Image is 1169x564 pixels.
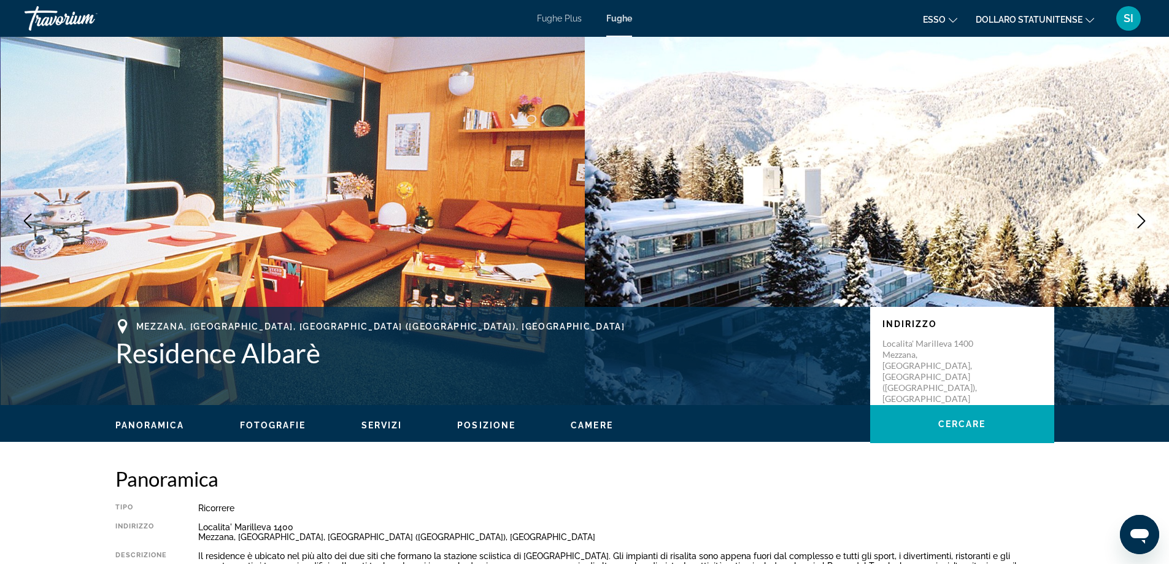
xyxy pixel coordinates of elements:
[115,420,185,430] span: Panoramica
[198,503,1054,513] div: Ricorrere
[571,420,613,431] button: Camere
[115,420,185,431] button: Panoramica
[976,10,1094,28] button: Cambia valuta
[240,420,306,430] span: Fotografie
[923,10,957,28] button: Cambia lingua
[240,420,306,431] button: Fotografie
[115,503,168,513] div: Tipo
[457,420,515,431] button: Posizione
[457,420,515,430] span: Posizione
[882,338,981,404] p: Localita' Marilleva 1400 Mezzana, [GEOGRAPHIC_DATA], [GEOGRAPHIC_DATA] ([GEOGRAPHIC_DATA]), [GEOG...
[938,419,986,429] span: Cercare
[1126,206,1157,236] button: Next image
[12,206,43,236] button: Previous image
[571,420,613,430] span: Camere
[1113,6,1144,31] button: Menu utente
[976,15,1082,25] font: Dollaro statunitense
[1124,12,1133,25] font: SI
[115,337,858,369] h1: Residence Albarè
[606,14,632,23] a: Fughe
[115,522,168,542] div: Indirizzo
[882,319,1042,329] p: Indirizzo
[25,2,147,34] a: Travorio
[923,15,946,25] font: Esso
[198,522,1054,542] div: Localita' Marilleva 1400 Mezzana, [GEOGRAPHIC_DATA], [GEOGRAPHIC_DATA] ([GEOGRAPHIC_DATA]), [GEOG...
[537,14,582,23] a: Fughe Plus
[870,405,1054,443] button: Cercare
[136,322,625,331] span: Mezzana, [GEOGRAPHIC_DATA], [GEOGRAPHIC_DATA] ([GEOGRAPHIC_DATA]), [GEOGRAPHIC_DATA]
[115,466,1054,491] h2: Panoramica
[361,420,403,431] button: Servizi
[1120,515,1159,554] iframe: Pulsante per aprire la finestra di messaggistica
[361,420,403,430] span: Servizi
